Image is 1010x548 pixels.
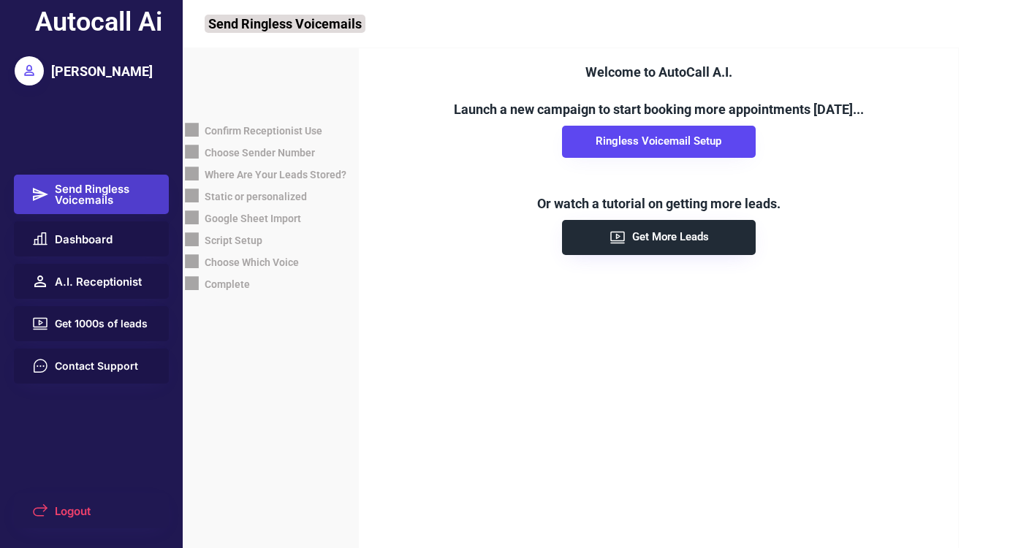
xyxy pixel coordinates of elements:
[14,221,170,256] button: Dashboard
[55,183,152,205] span: Send Ringless Voicemails
[205,146,315,161] div: Choose Sender Number
[51,62,153,80] div: [PERSON_NAME]
[205,234,262,248] div: Script Setup
[35,4,162,40] div: Autocall Ai
[537,196,781,211] font: Or watch a tutorial on getting more leads.
[205,15,365,33] div: Send Ringless Voicemails
[562,126,756,158] button: Ringless Voicemail Setup
[55,361,138,371] span: Contact Support
[205,190,307,205] div: Static or personalized
[14,349,170,384] button: Contact Support
[14,493,170,528] button: Logout
[205,278,250,292] div: Complete
[55,506,91,517] span: Logout
[14,175,170,214] button: Send Ringless Voicemails
[205,124,322,139] div: Confirm Receptionist Use
[562,220,756,255] button: Get More Leads
[14,264,170,299] button: A.I. Receptionist
[55,319,148,329] span: Get 1000s of leads
[205,256,299,270] div: Choose Which Voice
[55,276,142,287] span: A.I. Receptionist
[14,306,170,341] button: Get 1000s of leads
[632,232,709,243] span: Get More Leads
[454,64,864,116] font: Welcome to AutoCall A.I. Launch a new campaign to start booking more appointments [DATE]...
[55,234,113,245] span: Dashboard
[205,212,301,227] div: Google Sheet Import
[205,168,346,183] div: Where Are Your Leads Stored?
